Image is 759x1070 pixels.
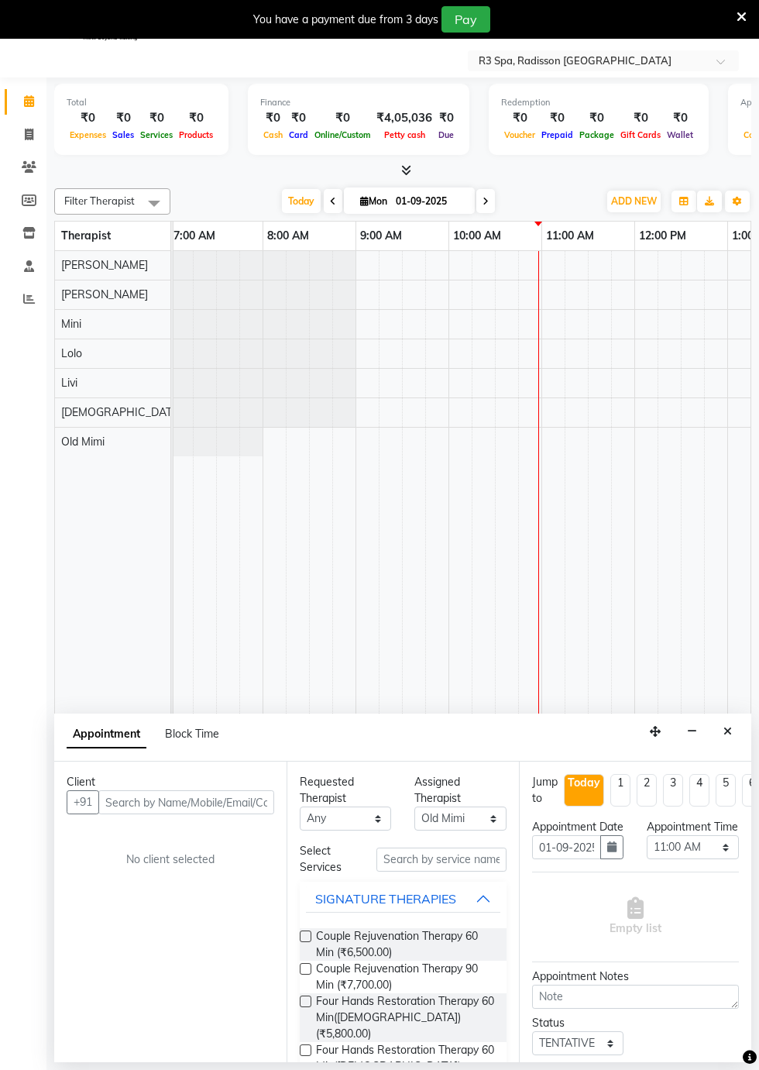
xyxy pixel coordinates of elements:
[376,848,507,872] input: Search by service name
[104,852,237,868] div: No client selected
[260,109,286,127] div: ₹0
[542,225,598,247] a: 11:00 AM
[137,129,176,140] span: Services
[61,435,105,449] span: Old Mimi
[716,720,739,744] button: Close
[61,229,111,243] span: Therapist
[663,774,683,807] li: 3
[414,774,506,807] div: Assigned Therapist
[501,109,538,127] div: ₹0
[356,225,406,247] a: 9:00 AM
[664,129,696,140] span: Wallet
[61,405,182,419] span: [DEMOGRAPHIC_DATA]
[67,96,216,109] div: Total
[449,225,505,247] a: 10:00 AM
[664,109,696,127] div: ₹0
[607,191,661,212] button: ADD NEW
[286,109,311,127] div: ₹0
[263,225,313,247] a: 8:00 AM
[647,819,738,835] div: Appointment Time
[532,819,623,835] div: Appointment Date
[316,928,494,961] span: Couple Rejuvenation Therapy 60 Min (₹6,500.00)
[635,225,690,247] a: 12:00 PM
[67,109,109,127] div: ₹0
[67,129,109,140] span: Expenses
[109,129,137,140] span: Sales
[61,317,81,331] span: Mini
[356,195,391,207] span: Mon
[637,774,657,807] li: 2
[568,775,600,791] div: Today
[435,129,457,140] span: Due
[611,195,657,207] span: ADD NEW
[576,109,617,127] div: ₹0
[67,790,99,814] button: +91
[391,190,469,213] input: 2025-09-01
[311,129,373,140] span: Online/Custom
[716,774,736,807] li: 5
[109,109,137,127] div: ₹0
[165,727,219,741] span: Block Time
[61,376,77,390] span: Livi
[64,194,135,207] span: Filter Therapist
[617,129,664,140] span: Gift Cards
[61,346,82,360] span: Lolo
[435,109,457,127] div: ₹0
[316,961,494,993] span: Couple Rejuvenation Therapy 90 Min (₹7,700.00)
[300,774,391,807] div: Requested Therapist
[67,721,146,748] span: Appointment
[538,129,576,140] span: Prepaid
[532,835,601,859] input: yyyy-mm-dd
[381,129,428,140] span: Petty cash
[315,889,456,908] div: SIGNATURE THERAPIES
[441,6,490,33] button: Pay
[501,129,538,140] span: Voucher
[137,109,176,127] div: ₹0
[610,897,661,937] span: Empty list
[253,12,438,28] div: You have a payment due from 3 days
[67,774,274,790] div: Client
[170,225,219,247] a: 7:00 AM
[286,129,311,140] span: Card
[617,109,664,127] div: ₹0
[532,774,558,807] div: Jump to
[501,96,696,109] div: Redemption
[282,189,321,213] span: Today
[311,109,373,127] div: ₹0
[61,258,148,272] span: [PERSON_NAME]
[288,843,365,876] div: Select Services
[316,993,494,1042] span: Four Hands Restoration Therapy 60 Min([DEMOGRAPHIC_DATA]) (₹5,800.00)
[538,109,576,127] div: ₹0
[689,774,709,807] li: 4
[576,129,617,140] span: Package
[610,774,630,807] li: 1
[176,129,216,140] span: Products
[373,109,435,127] div: ₹4,05,036
[532,1015,623,1031] div: Status
[176,109,216,127] div: ₹0
[61,287,148,301] span: [PERSON_NAME]
[98,790,274,814] input: Search by Name/Mobile/Email/Code
[306,885,500,913] button: SIGNATURE THERAPIES
[532,969,739,985] div: Appointment Notes
[260,129,286,140] span: Cash
[260,96,457,109] div: Finance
